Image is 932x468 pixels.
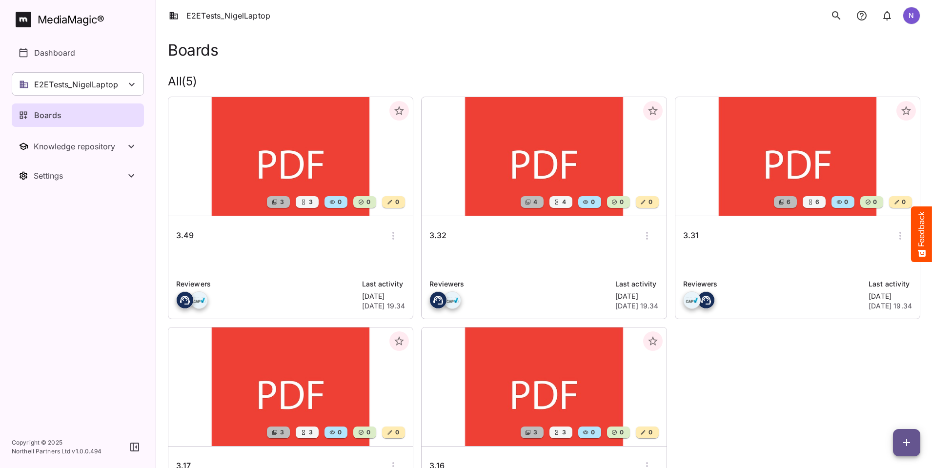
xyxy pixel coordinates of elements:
span: 0 [394,427,399,437]
span: 3 [308,427,313,437]
span: 0 [590,427,595,437]
h6: 3.32 [429,229,446,242]
img: 3.49 [168,97,413,216]
p: Last activity [869,279,912,289]
p: [DATE] [869,291,912,301]
button: Feedback [911,206,932,262]
p: E2ETests_NigelLaptop [34,79,118,90]
span: 0 [648,197,652,207]
span: 0 [619,197,624,207]
span: 0 [872,197,877,207]
p: Last activity [362,279,405,289]
span: 0 [394,197,399,207]
p: Reviewers [683,279,863,289]
button: notifications [852,6,871,25]
span: 0 [901,197,906,207]
nav: Settings [12,164,144,187]
button: notifications [877,6,897,25]
span: 6 [814,197,819,207]
span: 6 [786,197,790,207]
span: 3 [532,427,537,437]
button: search [827,6,846,25]
p: Copyright © 2025 [12,438,102,447]
p: Reviewers [176,279,356,289]
div: MediaMagic ® [38,12,104,28]
h6: 3.31 [683,229,699,242]
span: 3 [308,197,313,207]
p: Northell Partners Ltd v 1.0.0.494 [12,447,102,456]
p: [DATE] 19.34 [615,301,659,311]
button: Toggle Knowledge repository [12,135,144,158]
span: 0 [648,427,652,437]
p: Boards [34,109,61,121]
button: Toggle Settings [12,164,144,187]
span: 0 [365,427,370,437]
h1: Boards [168,41,218,59]
p: [DATE] 19.34 [362,301,405,311]
div: N [903,7,920,24]
img: 3.32 [422,97,666,216]
span: 3 [279,427,284,437]
span: 4 [532,197,537,207]
p: [DATE] [615,291,659,301]
a: MediaMagic® [16,12,144,27]
div: Settings [34,171,125,181]
h2: All ( 5 ) [168,75,920,89]
a: Boards [12,103,144,127]
span: 4 [561,197,566,207]
img: 3.31 [675,97,920,216]
p: [DATE] [362,291,405,301]
span: 0 [337,427,342,437]
p: [DATE] 19.34 [869,301,912,311]
img: 3.16 [422,327,666,446]
span: 0 [619,427,624,437]
div: Knowledge repository [34,142,125,151]
p: Reviewers [429,279,609,289]
p: Last activity [615,279,659,289]
span: 0 [843,197,848,207]
img: 3.17 [168,327,413,446]
p: Dashboard [34,47,75,59]
span: 0 [590,197,595,207]
span: 3 [279,197,284,207]
span: 3 [561,427,566,437]
span: 0 [337,197,342,207]
nav: Knowledge repository [12,135,144,158]
h6: 3.49 [176,229,194,242]
span: 0 [365,197,370,207]
a: Dashboard [12,41,144,64]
